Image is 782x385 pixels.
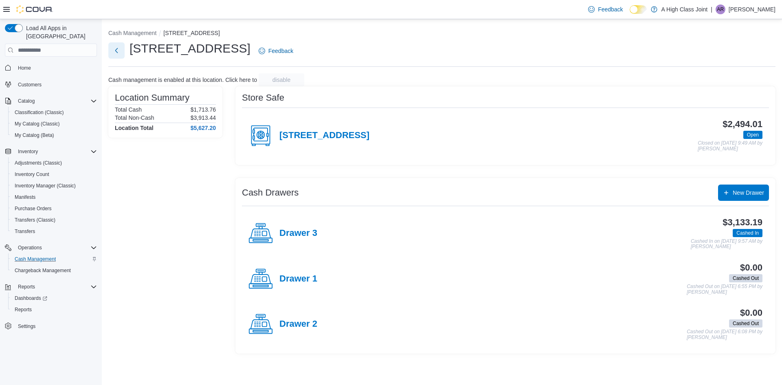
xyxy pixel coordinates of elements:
button: My Catalog (Beta) [8,130,100,141]
a: Feedback [585,1,626,18]
button: disable [259,73,304,86]
img: Cova [16,5,53,13]
span: Chargeback Management [11,266,97,275]
p: Cashed Out on [DATE] 6:55 PM by [PERSON_NAME] [687,284,762,295]
h1: [STREET_ADDRESS] [130,40,250,57]
h4: Drawer 2 [279,319,317,330]
span: Inventory [15,147,97,156]
span: Transfers (Classic) [11,215,97,225]
span: My Catalog (Beta) [11,130,97,140]
a: Chargeback Management [11,266,74,275]
span: My Catalog (Classic) [11,119,97,129]
a: My Catalog (Classic) [11,119,63,129]
span: Cashed Out [733,320,759,327]
span: Transfers [15,228,35,235]
span: disable [272,76,290,84]
span: Open [743,131,762,139]
a: Dashboards [11,293,51,303]
span: Settings [18,323,35,330]
span: AR [717,4,724,14]
p: Cash management is enabled at this location. Click here to [108,77,257,83]
button: Operations [15,243,45,253]
input: Dark Mode [630,5,647,14]
span: Cash Management [15,256,56,262]
button: Catalog [15,96,38,106]
a: Transfers [11,227,38,236]
button: Catalog [2,95,100,107]
p: A High Class Joint [661,4,708,14]
a: Adjustments (Classic) [11,158,65,168]
h4: $5,627.20 [191,125,216,131]
a: Dashboards [8,293,100,304]
span: Reports [11,305,97,315]
span: Classification (Classic) [15,109,64,116]
button: Transfers [8,226,100,237]
p: [PERSON_NAME] [729,4,775,14]
p: $3,913.44 [191,114,216,121]
span: Cashed Out [729,274,762,282]
h3: $0.00 [740,308,762,318]
button: Inventory Manager (Classic) [8,180,100,191]
span: Customers [18,81,42,88]
button: Inventory [15,147,41,156]
span: Inventory Count [15,171,49,178]
span: Load All Apps in [GEOGRAPHIC_DATA] [23,24,97,40]
span: Purchase Orders [15,205,52,212]
h3: Cash Drawers [242,188,299,198]
a: Cash Management [11,254,59,264]
nav: An example of EuiBreadcrumbs [108,29,775,39]
span: Inventory Manager (Classic) [15,183,76,189]
span: Manifests [15,194,35,200]
button: Classification (Classic) [8,107,100,118]
span: Customers [15,79,97,90]
h3: Location Summary [115,93,189,103]
a: Classification (Classic) [11,108,67,117]
div: Alexa Rushton [716,4,725,14]
span: Reports [15,306,32,313]
span: Manifests [11,192,97,202]
button: Reports [15,282,38,292]
h4: [STREET_ADDRESS] [279,130,369,141]
button: My Catalog (Classic) [8,118,100,130]
span: Reports [15,282,97,292]
button: Inventory Count [8,169,100,180]
p: Cashed Out on [DATE] 6:08 PM by [PERSON_NAME] [687,329,762,340]
a: Manifests [11,192,39,202]
span: Inventory Count [11,169,97,179]
button: Manifests [8,191,100,203]
h6: Total Cash [115,106,142,113]
span: Home [15,62,97,73]
span: New Drawer [733,189,764,197]
span: Reports [18,284,35,290]
span: Open [747,131,759,139]
button: Chargeback Management [8,265,100,276]
button: Reports [8,304,100,315]
span: Settings [15,321,97,331]
p: Closed on [DATE] 9:49 AM by [PERSON_NAME] [698,141,762,152]
h3: $2,494.01 [723,119,762,129]
a: Settings [15,321,39,331]
a: Feedback [255,43,297,59]
span: Cashed Out [729,319,762,328]
span: My Catalog (Beta) [15,132,54,139]
a: Inventory Count [11,169,53,179]
span: Inventory Manager (Classic) [11,181,97,191]
span: Transfers (Classic) [15,217,55,223]
h3: Store Safe [242,93,284,103]
a: Purchase Orders [11,204,55,213]
h4: Location Total [115,125,154,131]
span: Purchase Orders [11,204,97,213]
span: Cashed Out [733,275,759,282]
span: Cash Management [11,254,97,264]
button: [STREET_ADDRESS] [163,30,220,36]
span: Catalog [18,98,35,104]
a: Transfers (Classic) [11,215,59,225]
button: Transfers (Classic) [8,214,100,226]
button: Next [108,42,125,59]
h4: Drawer 1 [279,274,317,284]
span: Dashboards [15,295,47,301]
span: Cashed In [733,229,762,237]
button: Home [2,62,100,73]
a: Home [15,63,34,73]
